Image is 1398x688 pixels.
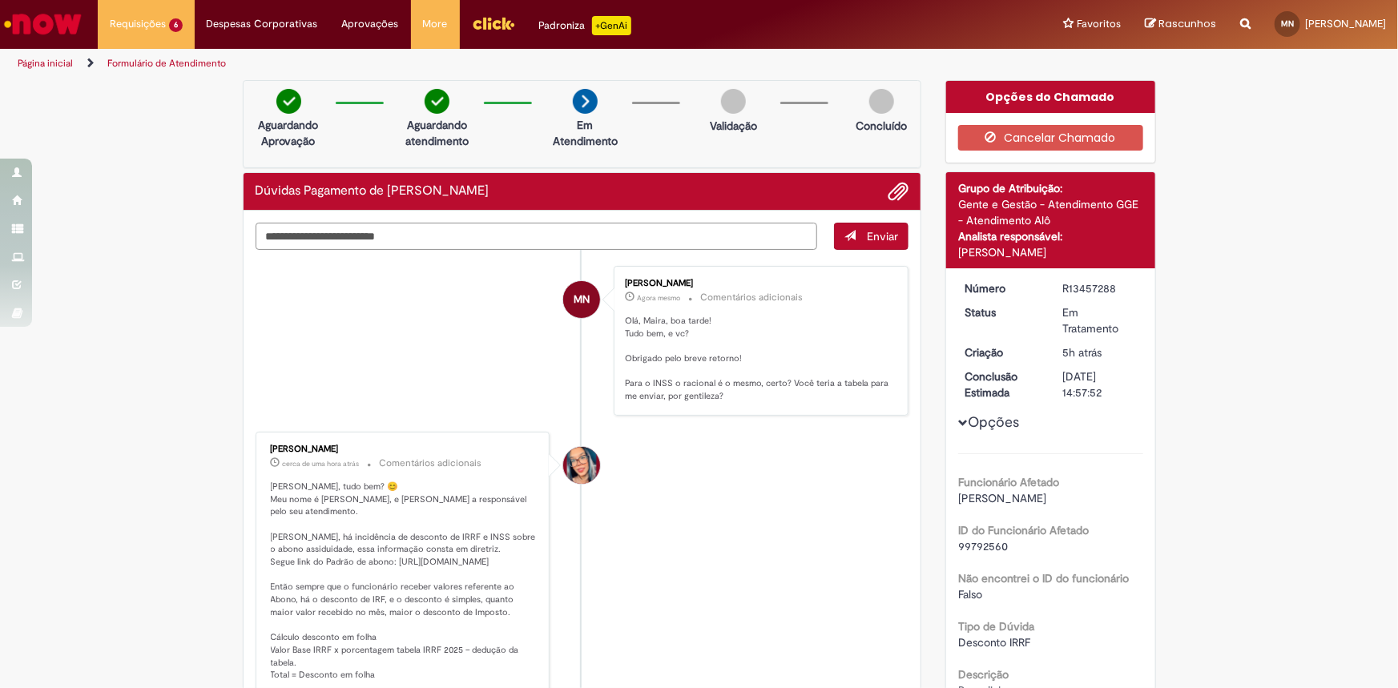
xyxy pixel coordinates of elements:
span: Despesas Corporativas [207,16,318,32]
span: Enviar [867,229,898,243]
textarea: Digite sua mensagem aqui... [256,223,818,250]
div: [PERSON_NAME] [271,445,538,454]
span: Desconto IRRF [958,635,1030,650]
img: ServiceNow [2,8,84,40]
span: Falso [958,587,982,601]
a: Página inicial [18,57,73,70]
div: [PERSON_NAME] [958,244,1143,260]
span: 99792560 [958,539,1008,553]
b: Não encontrei o ID do funcionário [958,571,1129,585]
p: +GenAi [592,16,631,35]
div: Em Tratamento [1063,304,1138,336]
dt: Criação [953,344,1051,360]
div: [PERSON_NAME] [625,279,892,288]
p: Aguardando atendimento [398,117,476,149]
span: Rascunhos [1158,16,1216,31]
img: arrow-next.png [573,89,598,114]
span: [PERSON_NAME] [1305,17,1386,30]
span: Favoritos [1077,16,1121,32]
div: Padroniza [539,16,631,35]
img: click_logo_yellow_360x200.png [472,11,515,35]
p: Aguardando Aprovação [250,117,328,149]
img: img-circle-grey.png [869,89,894,114]
p: Em Atendimento [546,117,624,149]
p: Concluído [856,118,907,134]
div: 28/08/2025 11:40:55 [1063,344,1138,360]
dt: Conclusão Estimada [953,368,1051,400]
span: MN [1281,18,1294,29]
div: Opções do Chamado [946,81,1155,113]
ul: Trilhas de página [12,49,920,78]
time: 28/08/2025 11:40:55 [1063,345,1102,360]
a: Formulário de Atendimento [107,57,226,70]
button: Adicionar anexos [888,181,908,202]
b: Descrição [958,667,1009,682]
span: 6 [169,18,183,32]
small: Comentários adicionais [380,457,482,470]
span: Aprovações [342,16,399,32]
time: 28/08/2025 15:51:54 [283,459,360,469]
small: Comentários adicionais [700,291,803,304]
div: Mario Romano Neto [563,281,600,318]
dt: Status [953,304,1051,320]
img: check-circle-green.png [425,89,449,114]
h2: Dúvidas Pagamento de Salário Histórico de tíquete [256,184,490,199]
img: check-circle-green.png [276,89,301,114]
button: Enviar [834,223,908,250]
a: Rascunhos [1145,17,1216,32]
span: More [423,16,448,32]
div: R13457288 [1063,280,1138,296]
span: MN [574,280,590,319]
div: Maira Priscila Da Silva Arnaldo [563,447,600,484]
b: Tipo de Dúvida [958,619,1034,634]
div: Gente e Gestão - Atendimento GGE - Atendimento Alô [958,196,1143,228]
span: Agora mesmo [637,293,680,303]
b: ID do Funcionário Afetado [958,523,1089,537]
dt: Número [953,280,1051,296]
span: Requisições [110,16,166,32]
p: Olá, Maira, boa tarde! Tudo bem, e vc? Obrigado pelo breve retorno! Para o INSS o racional é o me... [625,315,892,403]
div: Analista responsável: [958,228,1143,244]
span: 5h atrás [1063,345,1102,360]
p: Validação [710,118,757,134]
div: [DATE] 14:57:52 [1063,368,1138,400]
b: Funcionário Afetado [958,475,1059,489]
button: Cancelar Chamado [958,125,1143,151]
img: img-circle-grey.png [721,89,746,114]
div: Grupo de Atribuição: [958,180,1143,196]
span: cerca de uma hora atrás [283,459,360,469]
span: [PERSON_NAME] [958,491,1046,505]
